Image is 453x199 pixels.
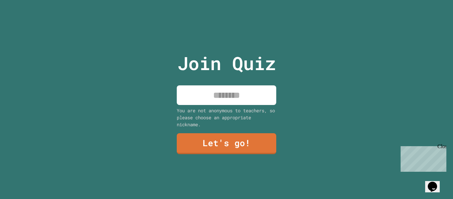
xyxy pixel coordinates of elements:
a: Let's go! [177,133,276,154]
div: You are not anonymous to teachers, so please choose an appropriate nickname. [177,107,276,128]
div: Chat with us now!Close [3,3,46,42]
iframe: chat widget [425,172,446,192]
p: Join Quiz [177,50,276,77]
iframe: chat widget [398,144,446,172]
